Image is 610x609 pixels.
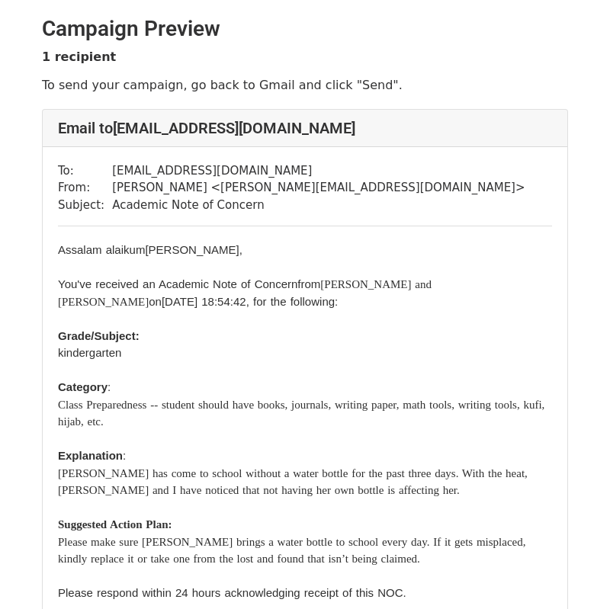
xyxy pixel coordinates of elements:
strong: Explanation [58,449,123,462]
h2: Campaign Preview [42,16,568,42]
span: [PERSON_NAME] [145,243,239,256]
td: [EMAIL_ADDRESS][DOMAIN_NAME] [112,162,525,180]
font: : [58,449,126,462]
td: Subject: [58,197,112,214]
div: [PERSON_NAME] and [PERSON_NAME] [58,276,552,310]
span: , for the following: [246,295,339,308]
strong: Suggested Action Plan: [58,518,172,530]
td: From: [58,179,112,197]
td: [PERSON_NAME] < [PERSON_NAME][EMAIL_ADDRESS][DOMAIN_NAME] > [112,179,525,197]
h4: Email to [EMAIL_ADDRESS][DOMAIN_NAME] [58,119,552,137]
strong: Category [58,380,108,393]
font: Please respond within 24 hours acknowledging receipt of this NOC. [58,586,406,599]
td: To: [58,162,112,180]
span: You've received an Academic Note of Concern [58,277,297,290]
span: , [239,243,242,256]
font: Assalam alaikum [58,243,145,256]
span: kindergarten [58,346,121,359]
span: [DATE] 18:54:42 [162,295,246,308]
div: [PERSON_NAME] has come to school without a water bottle for the past three days. With the heat, [... [58,465,552,499]
span: fr om [297,277,320,290]
span: on [149,295,162,308]
td: Academic Note of Concern [112,197,525,214]
div: Please make sure [PERSON_NAME] brings a water bottle to school every day. If it gets misplaced, k... [58,534,552,568]
strong: 1 recipient [42,50,116,64]
font: : [58,380,111,393]
div: Class Preparedness -- student should have books, journals, writing paper, math tools, writing too... [58,396,552,431]
p: To send your campaign, go back to Gmail and click "Send". [42,77,568,93]
strong: Grade/Subject: [58,329,140,342]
